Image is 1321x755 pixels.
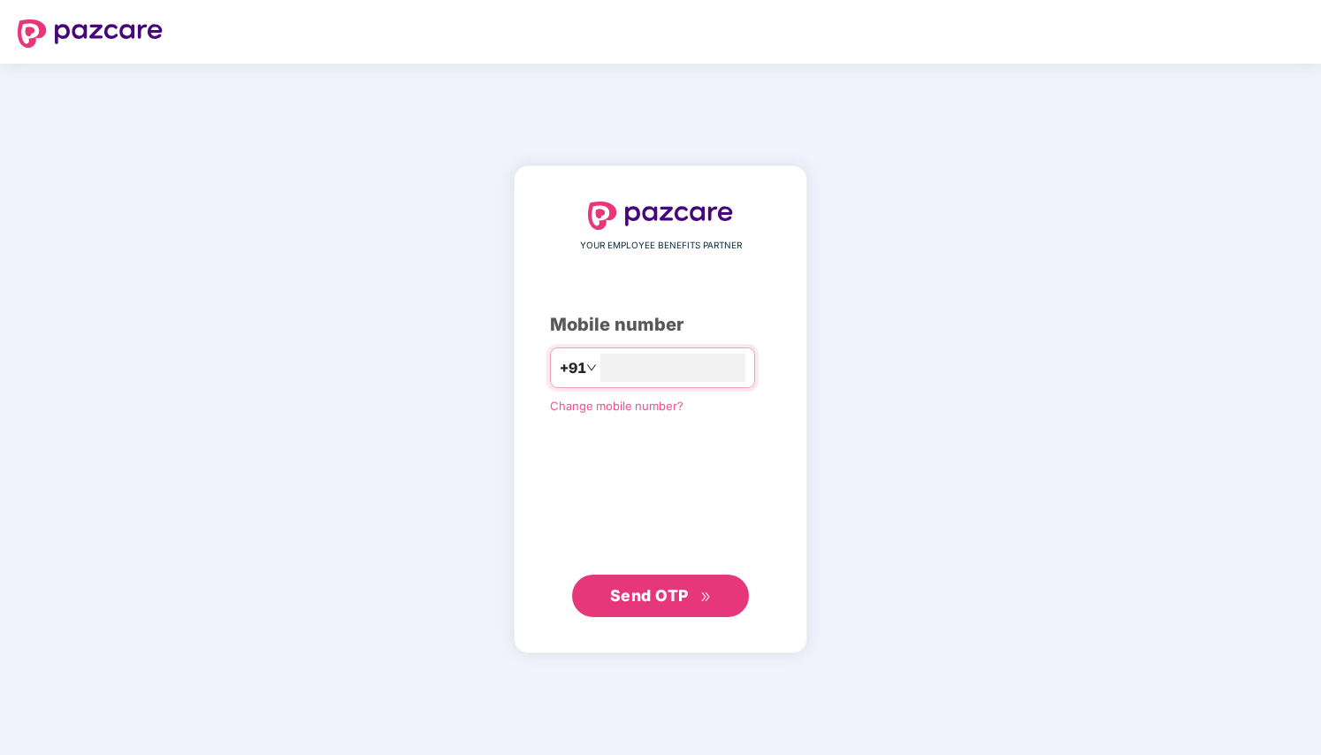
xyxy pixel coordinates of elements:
span: YOUR EMPLOYEE BENEFITS PARTNER [580,239,742,253]
img: logo [588,202,733,230]
button: Send OTPdouble-right [572,575,749,617]
img: logo [18,19,163,48]
span: down [586,362,597,373]
div: Mobile number [550,311,771,339]
span: +91 [560,357,586,379]
span: Send OTP [610,586,689,605]
span: double-right [700,591,712,603]
a: Change mobile number? [550,399,683,413]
